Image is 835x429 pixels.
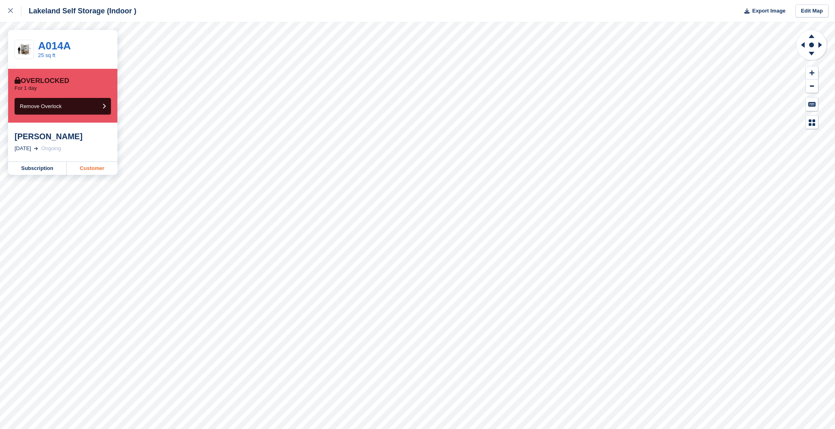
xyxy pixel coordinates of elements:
[806,66,818,80] button: Zoom In
[67,162,117,175] a: Customer
[38,52,55,58] a: 25 sq ft
[34,147,38,150] img: arrow-right-light-icn-cde0832a797a2874e46488d9cf13f60e5c3a73dbe684e267c42b8395dfbc2abf.svg
[15,85,37,91] p: For 1 day
[795,4,829,18] a: Edit Map
[15,144,31,153] div: [DATE]
[15,132,111,141] div: [PERSON_NAME]
[8,162,67,175] a: Subscription
[752,7,785,15] span: Export Image
[38,40,71,52] a: A014A
[15,77,69,85] div: Overlocked
[806,98,818,111] button: Keyboard Shortcuts
[21,6,136,16] div: Lakeland Self Storage (Indoor )
[806,116,818,129] button: Map Legend
[20,103,62,109] span: Remove Overlock
[739,4,786,18] button: Export Image
[15,42,34,57] img: 25.jpg
[806,80,818,93] button: Zoom Out
[41,144,61,153] div: Ongoing
[15,98,111,115] button: Remove Overlock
